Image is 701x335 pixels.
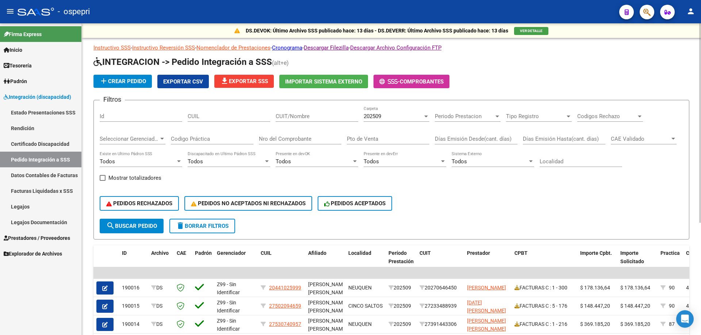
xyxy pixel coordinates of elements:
[93,57,272,67] span: INTEGRACION -> Pedido Integración a SSS
[188,158,203,165] span: Todos
[686,303,689,309] span: 4
[452,158,467,165] span: Todos
[217,318,240,332] span: Z99 - Sin Identificar
[99,77,108,85] mat-icon: add
[279,75,368,88] button: Importar Sistema Externo
[514,284,574,292] div: FACTURAS C : 1 - 300
[100,158,115,165] span: Todos
[100,136,159,142] span: Seleccionar Gerenciador
[348,285,372,291] span: NEUQUEN
[269,303,301,309] span: 27502094659
[669,285,675,291] span: 90
[272,44,302,51] a: Cronograma
[514,250,528,256] span: CPBT
[374,75,449,88] button: -Comprobantes
[520,29,543,33] span: VER DETALLE
[151,284,171,292] div: DS
[348,303,383,309] span: CINCO SALTOS
[192,245,214,277] datatable-header-cell: Padrón
[388,284,414,292] div: 202509
[348,321,372,327] span: NEUQUEN
[580,321,610,327] span: $ 369.185,20
[577,245,617,277] datatable-header-cell: Importe Cpbt.
[106,223,157,229] span: Buscar Pedido
[174,245,192,277] datatable-header-cell: CAE
[151,250,169,256] span: Archivo
[58,4,90,20] span: - ospepri
[122,250,127,256] span: ID
[132,44,195,51] a: Instructivo Reversión SSS
[420,320,461,328] div: 27391443306
[348,250,371,256] span: Localidad
[514,320,574,328] div: FACTURAS C : 1 - 216
[400,78,444,85] span: Comprobantes
[4,62,32,70] span: Tesorería
[148,245,174,277] datatable-header-cell: Archivo
[364,113,381,120] span: 202509
[176,221,185,230] mat-icon: delete
[324,200,386,207] span: PEDIDOS ACEPTADOS
[177,250,186,256] span: CAE
[176,223,229,229] span: Borrar Filtros
[420,302,461,310] div: 27233488939
[108,174,161,182] span: Mostrar totalizadores
[4,46,22,54] span: Inicio
[246,27,508,35] p: DS.DEVOK: Último Archivo SSS publicado hace: 13 días - DS.DEVERR: Último Archivo SSS publicado ha...
[669,303,675,309] span: 90
[417,245,464,277] datatable-header-cell: CUIT
[93,75,152,88] button: Crear Pedido
[106,221,115,230] mat-icon: search
[4,234,70,242] span: Prestadores / Proveedores
[464,245,512,277] datatable-header-cell: Prestador
[191,200,306,207] span: PEDIDOS NO ACEPTADOS NI RECHAZADOS
[119,245,148,277] datatable-header-cell: ID
[658,245,683,277] datatable-header-cell: Practica
[4,250,62,258] span: Explorador de Archivos
[514,27,548,35] button: VER DETALLE
[220,77,229,85] mat-icon: file_download
[214,245,258,277] datatable-header-cell: Gerenciador
[93,44,131,51] a: Instructivo SSS
[611,136,670,142] span: CAE Validado
[620,250,644,264] span: Importe Solicitado
[308,250,326,256] span: Afiliado
[151,302,171,310] div: DS
[620,285,650,291] span: $ 178.136,64
[4,30,42,38] span: Firma Express
[345,245,386,277] datatable-header-cell: Localidad
[660,250,680,256] span: Practica
[4,77,27,85] span: Padrón
[220,78,268,85] span: Exportar SSS
[269,321,301,327] span: 27530740957
[122,302,145,310] div: 190015
[467,300,506,314] span: [DATE][PERSON_NAME]
[506,113,565,120] span: Tipo Registro
[686,285,689,291] span: 4
[196,44,271,51] a: Nomenclador de Prestaciones
[435,113,494,120] span: Periodo Prestacion
[420,250,431,256] span: CUIT
[258,245,305,277] datatable-header-cell: CUIL
[350,44,441,51] a: Descargar Archivo Configuración FTP
[304,44,349,51] a: Descargar Filezilla
[580,250,612,256] span: Importe Cpbt.
[577,113,636,120] span: Codigos Rechazo
[620,303,650,309] span: $ 148.447,20
[379,78,400,85] span: -
[669,321,675,327] span: 87
[269,285,301,291] span: 20441025999
[276,158,291,165] span: Todos
[467,285,506,291] span: [PERSON_NAME]
[99,78,146,85] span: Crear Pedido
[122,320,145,328] div: 190014
[214,75,274,88] button: Exportar SSS
[364,158,379,165] span: Todos
[100,94,125,105] h3: Filtros
[157,75,209,88] button: Exportar CSV
[151,320,171,328] div: DS
[308,300,348,322] span: [PERSON_NAME], [PERSON_NAME] , -
[122,284,145,292] div: 190016
[285,78,362,85] span: Importar Sistema Externo
[261,250,272,256] span: CUIL
[467,318,506,332] span: [PERSON_NAME] [PERSON_NAME]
